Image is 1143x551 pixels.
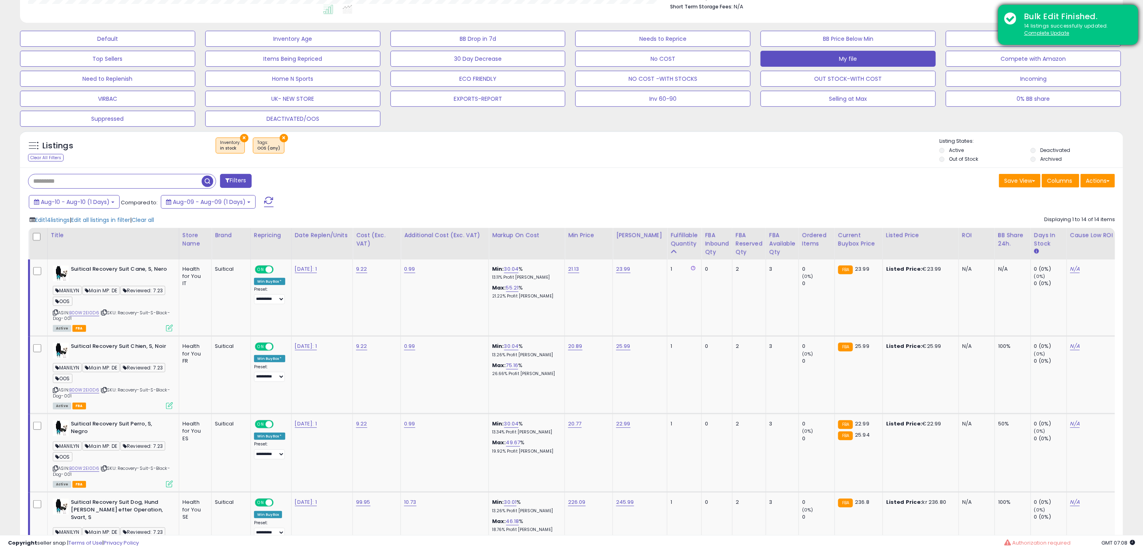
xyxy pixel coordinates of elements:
[254,433,285,440] div: Win BuyBox *
[1034,231,1063,248] div: Days In Stock
[254,511,282,518] div: Win BuyBox
[72,481,86,488] span: FBA
[53,499,69,515] img: 31Hmrv-Rm2L._SL40_.jpg
[838,499,853,507] small: FBA
[802,357,835,365] div: 0
[962,420,989,427] div: N/A
[1070,265,1080,273] a: N/A
[1070,498,1080,506] a: N/A
[1040,156,1062,162] label: Archived
[132,216,154,224] span: Clear all
[356,265,367,273] a: 9.22
[404,265,415,273] a: 0.99
[220,146,240,151] div: in stock
[256,343,266,350] span: ON
[53,343,173,408] div: ASIN:
[769,231,795,256] div: FBA Available Qty
[705,266,726,273] div: 0
[8,539,139,547] div: seller snap | |
[492,284,558,299] div: %
[1070,420,1080,428] a: N/A
[256,499,266,506] span: ON
[492,517,506,525] b: Max:
[616,265,631,273] a: 23.99
[761,51,936,67] button: My file
[492,352,558,358] p: 13.26% Profit [PERSON_NAME]
[1070,342,1080,350] a: N/A
[761,31,936,47] button: BB Price Below Min
[356,342,367,350] a: 9.22
[240,134,248,142] button: ×
[671,231,698,248] div: Fulfillable Quantity
[802,351,813,357] small: (0%)
[82,363,120,372] span: Main MP: DE
[51,231,176,240] div: Title
[295,420,317,428] a: [DATE]: 1
[390,31,566,47] button: BB Drop in 7d
[962,499,989,506] div: N/A
[575,31,751,47] button: Needs to Reprice
[53,286,82,295] span: MANILYN
[855,265,869,273] span: 23.99
[506,284,519,292] a: 55.21
[356,498,370,506] a: 99.95
[886,342,923,350] b: Listed Price:
[404,498,416,506] a: 10.73
[736,266,760,273] div: 2
[254,520,285,538] div: Preset:
[53,343,69,359] img: 31Hmrv-Rm2L._SL40_.jpg
[616,342,631,350] a: 25.99
[30,216,154,224] div: | |
[998,420,1025,427] div: 50%
[769,499,793,506] div: 3
[492,265,504,273] b: Min:
[802,266,835,273] div: 0
[1047,177,1072,185] span: Columns
[53,325,71,332] span: All listings currently available for purchase on Amazon
[492,527,558,533] p: 18.76% Profit [PERSON_NAME]
[53,309,170,321] span: | SKU: Recovery-Suit-S-Black-Dog-001
[492,439,558,454] div: %
[946,31,1121,47] button: Non Competitive
[999,174,1041,188] button: Save View
[1018,11,1132,22] div: Bulk Edit Finished.
[182,231,208,248] div: Store Name
[736,420,760,427] div: 2
[1034,499,1067,506] div: 0 (0%)
[1101,539,1135,547] span: 2025-08-11 07:08 GMT
[492,362,558,377] div: %
[1034,343,1067,350] div: 0 (0%)
[215,343,244,350] div: Suitical
[802,280,835,287] div: 0
[68,539,102,547] a: Terms of Use
[946,91,1121,107] button: 0% BB share
[802,343,835,350] div: 0
[946,71,1121,87] button: Incoming
[53,374,72,383] span: OOS
[1024,30,1069,36] u: Complete Update
[28,154,64,162] div: Clear All Filters
[855,498,869,506] span: 236.8
[295,498,317,506] a: [DATE]: 1
[53,403,71,409] span: All listings currently available for purchase on Amazon
[492,293,558,299] p: 21.22% Profit [PERSON_NAME]
[182,266,205,287] div: Health for You IT
[1018,22,1132,37] div: 14 listings successfully updated.
[506,517,519,525] a: 46.18
[802,420,835,427] div: 0
[1034,357,1067,365] div: 0 (0%)
[838,266,853,274] small: FBA
[886,420,953,427] div: €22.99
[69,387,99,393] a: B00W2EI0D6
[295,342,317,350] a: [DATE]: 1
[82,441,120,451] span: Main MP: DE
[769,343,793,350] div: 3
[404,342,415,350] a: 0.99
[492,420,504,427] b: Min:
[492,266,558,280] div: %
[855,420,869,427] span: 22.99
[568,342,583,350] a: 20.89
[616,231,664,240] div: [PERSON_NAME]
[257,146,280,151] div: OOS (any)
[272,266,285,273] span: OFF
